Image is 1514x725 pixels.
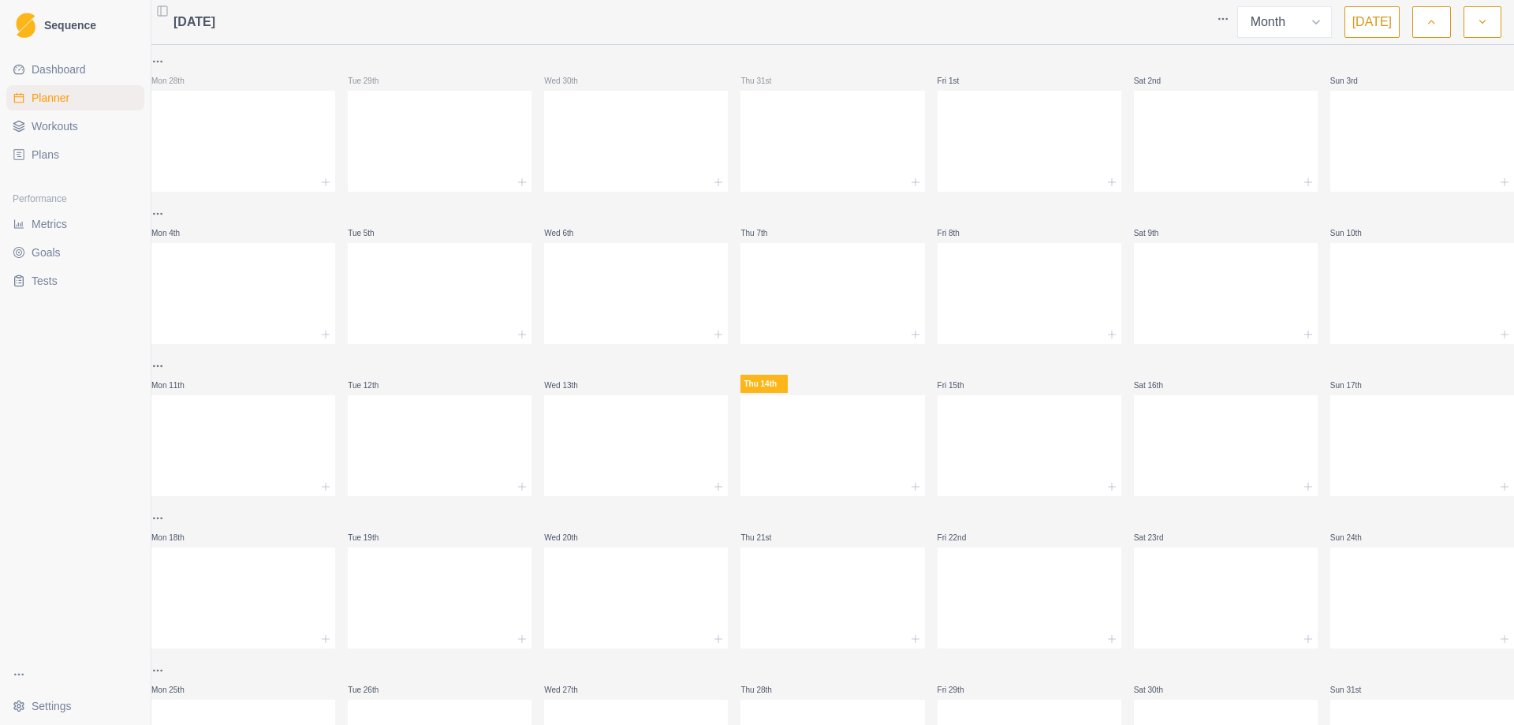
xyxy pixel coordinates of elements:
p: Fri 8th [938,227,985,239]
p: Tue 12th [348,379,395,391]
span: Metrics [32,216,67,232]
span: Tests [32,273,58,289]
span: Dashboard [32,62,86,77]
p: Tue 26th [348,684,395,696]
p: Sat 9th [1134,227,1181,239]
span: Goals [32,245,61,260]
p: Tue 19th [348,532,395,544]
p: Wed 30th [544,75,591,87]
span: Sequence [44,20,96,31]
p: Mon 4th [151,227,199,239]
button: [DATE] [1344,6,1400,38]
button: Settings [6,693,144,719]
p: Fri 1st [938,75,985,87]
img: Logo [16,13,35,39]
p: Mon 25th [151,684,199,696]
p: Sat 2nd [1134,75,1181,87]
p: Sun 3rd [1330,75,1378,87]
p: Sat 23rd [1134,532,1181,544]
p: Wed 6th [544,227,591,239]
span: Workouts [32,118,78,134]
a: Metrics [6,211,144,237]
div: Performance [6,186,144,211]
span: Plans [32,147,59,163]
p: Thu 21st [740,532,788,544]
p: Thu 7th [740,227,788,239]
p: Wed 13th [544,379,591,391]
p: Thu 14th [740,375,788,393]
p: Thu 31st [740,75,788,87]
p: Mon 18th [151,532,199,544]
span: [DATE] [173,13,215,32]
a: Goals [6,240,144,265]
a: Dashboard [6,57,144,82]
p: Tue 5th [348,227,395,239]
p: Sun 10th [1330,227,1378,239]
p: Sun 24th [1330,532,1378,544]
p: Thu 28th [740,684,788,696]
p: Mon 28th [151,75,199,87]
p: Fri 29th [938,684,985,696]
p: Sun 17th [1330,379,1378,391]
p: Mon 11th [151,379,199,391]
p: Sat 30th [1134,684,1181,696]
a: LogoSequence [6,6,144,44]
span: Planner [32,90,69,106]
p: Fri 15th [938,379,985,391]
p: Tue 29th [348,75,395,87]
p: Wed 27th [544,684,591,696]
p: Wed 20th [544,532,591,544]
p: Fri 22nd [938,532,985,544]
a: Plans [6,142,144,167]
a: Planner [6,85,144,110]
a: Tests [6,268,144,293]
a: Workouts [6,114,144,139]
p: Sun 31st [1330,684,1378,696]
p: Sat 16th [1134,379,1181,391]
